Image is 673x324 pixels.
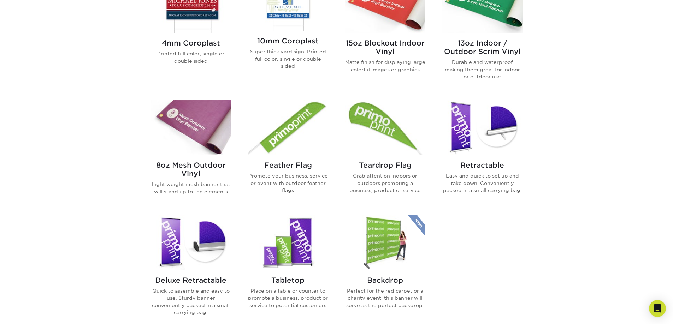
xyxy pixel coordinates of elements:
p: Printed full color, single or double sided [151,50,231,65]
p: Place on a table or counter to promote a business, product or service to potential customers [248,287,328,309]
img: Tabletop Banner Stands [248,215,328,270]
h2: Retractable [442,161,523,169]
p: Grab attention indoors or outdoors promoting a business, product or service [345,172,425,194]
img: Retractable Banner Stands [442,100,523,155]
a: Retractable Banner Stands Retractable Easy and quick to set up and take down. Conveniently packed... [442,100,523,206]
a: Teardrop Flag Flags Teardrop Flag Grab attention indoors or outdoors promoting a business, produc... [345,100,425,206]
p: Durable and waterproof making them great for indoor or outdoor use [442,59,523,80]
p: Matte finish for displaying large colorful images or graphics [345,59,425,73]
p: Perfect for the red carpet or a charity event, this banner will serve as the perfect backdrop. [345,287,425,309]
h2: Teardrop Flag [345,161,425,169]
p: Easy and quick to set up and take down. Conveniently packed in a small carrying bag. [442,172,523,194]
h2: 15oz Blockout Indoor Vinyl [345,39,425,56]
h2: Tabletop [248,276,328,284]
a: Feather Flag Flags Feather Flag Promote your business, service or event with outdoor feather flags [248,100,328,206]
img: Teardrop Flag Flags [345,100,425,155]
p: Super thick yard sign. Printed full color, single or double sided [248,48,328,70]
h2: 8oz Mesh Outdoor Vinyl [151,161,231,178]
h2: Backdrop [345,276,425,284]
img: New Product [408,215,425,236]
img: Deluxe Retractable Banner Stands [151,215,231,270]
p: Quick to assemble and easy to use. Sturdy banner conveniently packed in a small carrying bag. [151,287,231,316]
h2: 13oz Indoor / Outdoor Scrim Vinyl [442,39,523,56]
h2: Deluxe Retractable [151,276,231,284]
img: Backdrop Banner Stands [345,215,425,270]
p: Promote your business, service or event with outdoor feather flags [248,172,328,194]
img: Feather Flag Flags [248,100,328,155]
p: Light weight mesh banner that will stand up to the elements [151,181,231,195]
h2: 4mm Coroplast [151,39,231,47]
div: Open Intercom Messenger [649,300,666,317]
a: 8oz Mesh Outdoor Vinyl Banners 8oz Mesh Outdoor Vinyl Light weight mesh banner that will stand up... [151,100,231,206]
h2: 10mm Coroplast [248,37,328,45]
h2: Feather Flag [248,161,328,169]
img: 8oz Mesh Outdoor Vinyl Banners [151,100,231,155]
